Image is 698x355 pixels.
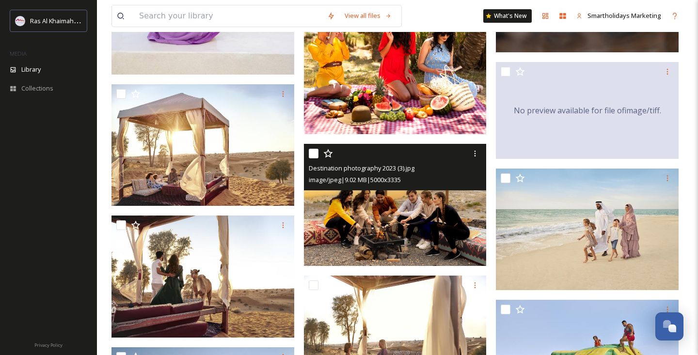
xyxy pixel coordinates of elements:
[10,50,27,57] span: MEDIA
[483,9,532,23] a: What's New
[30,16,167,25] span: Ras Al Khaimah Tourism Development Authority
[111,216,294,338] img: 2T3A8497-Edit-2.tif
[21,84,53,93] span: Collections
[111,84,294,206] img: 2T3A8187-Edit.tif
[571,6,666,25] a: Smartholidays Marketing
[16,16,25,26] img: Logo_RAKTDA_RGB-01.png
[304,144,487,266] img: Destination photography 2023 (3).jpg
[21,65,41,74] span: Library
[496,169,679,291] img: 2T3A6033.tif
[309,164,414,172] span: Destination photography 2023 (3).jpg
[655,312,683,340] button: Open Chat
[340,6,397,25] a: View all files
[514,105,661,116] span: No preview available for file of image/tiff .
[134,5,322,27] input: Search your library
[309,175,401,184] span: image/jpeg | 9.02 MB | 5000 x 3335
[34,342,63,348] span: Privacy Policy
[34,339,63,350] a: Privacy Policy
[587,11,661,20] span: Smartholidays Marketing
